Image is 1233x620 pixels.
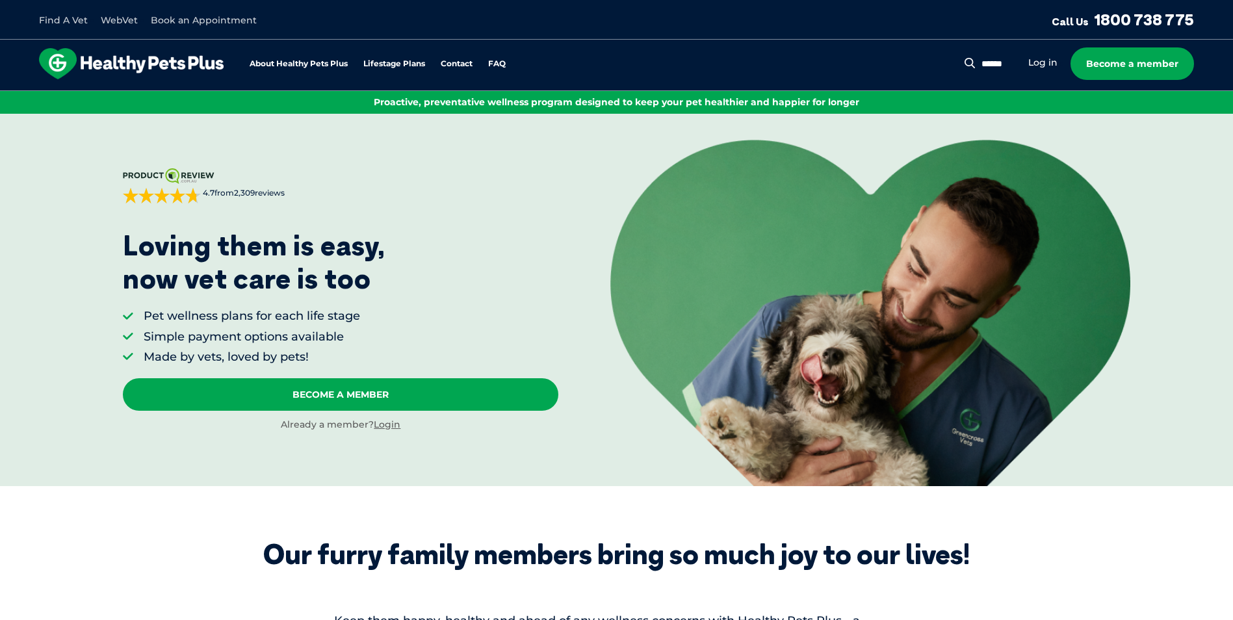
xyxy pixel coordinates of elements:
span: 2,309 reviews [234,188,285,198]
a: WebVet [101,14,138,26]
a: Become a member [1071,47,1194,80]
img: <p>Loving them is easy, <br /> now vet care is too</p> [610,140,1130,485]
a: Login [374,419,400,430]
a: FAQ [488,60,506,68]
button: Search [962,57,978,70]
strong: 4.7 [203,188,214,198]
a: Lifestage Plans [363,60,425,68]
a: About Healthy Pets Plus [250,60,348,68]
img: hpp-logo [39,48,224,79]
a: Book an Appointment [151,14,257,26]
a: 4.7from2,309reviews [123,168,558,203]
a: Become A Member [123,378,558,411]
span: Proactive, preventative wellness program designed to keep your pet healthier and happier for longer [374,96,859,108]
a: Call Us1800 738 775 [1052,10,1194,29]
a: Contact [441,60,473,68]
a: Find A Vet [39,14,88,26]
div: Our furry family members bring so much joy to our lives! [263,538,970,571]
li: Made by vets, loved by pets! [144,349,360,365]
span: Call Us [1052,15,1089,28]
li: Pet wellness plans for each life stage [144,308,360,324]
li: Simple payment options available [144,329,360,345]
div: Already a member? [123,419,558,432]
span: from [201,188,285,199]
div: 4.7 out of 5 stars [123,188,201,203]
a: Log in [1028,57,1058,69]
p: Loving them is easy, now vet care is too [123,229,385,295]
